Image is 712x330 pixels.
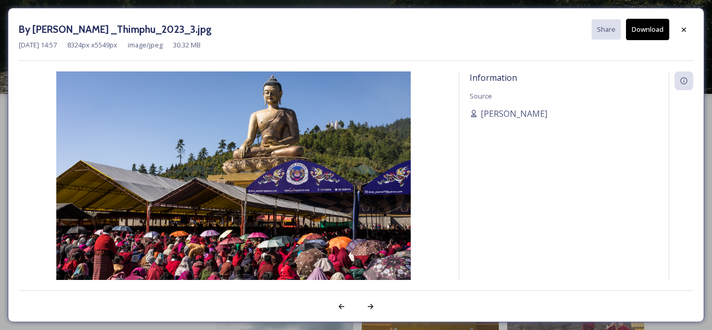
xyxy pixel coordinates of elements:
span: image/jpeg [128,40,163,50]
span: 8324 px x 5549 px [67,40,117,50]
span: [DATE] 14:57 [19,40,57,50]
button: Download [626,19,669,40]
h3: By [PERSON_NAME] _Thimphu_2023_3.jpg [19,22,212,37]
img: By%20Marcus%20Westberg%20_Thimphu_2023_3.jpg [19,71,448,308]
button: Share [592,19,621,40]
span: 30.32 MB [173,40,201,50]
span: Information [470,72,517,83]
span: Source [470,91,492,101]
span: [PERSON_NAME] [481,107,547,120]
